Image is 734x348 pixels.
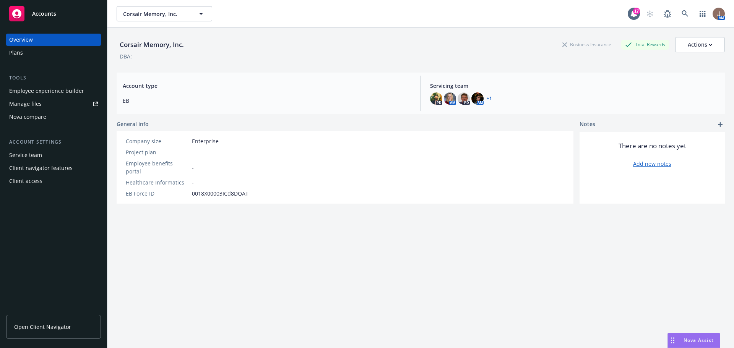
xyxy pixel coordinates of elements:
[633,8,640,15] div: 17
[619,141,686,151] span: There are no notes yet
[6,85,101,97] a: Employee experience builder
[14,323,71,331] span: Open Client Navigator
[487,96,492,101] a: +1
[695,6,710,21] a: Switch app
[192,148,194,156] span: -
[668,333,677,348] div: Drag to move
[123,82,411,90] span: Account type
[716,120,725,129] a: add
[621,40,669,49] div: Total Rewards
[126,189,189,197] div: EB Force ID
[117,6,212,21] button: Corsair Memory, Inc.
[117,120,149,128] span: General info
[192,137,219,145] span: Enterprise
[123,10,189,18] span: Corsair Memory, Inc.
[9,34,33,46] div: Overview
[688,37,712,52] div: Actions
[713,8,725,20] img: photo
[667,333,720,348] button: Nova Assist
[430,82,719,90] span: Servicing team
[675,37,725,52] button: Actions
[126,178,189,186] div: Healthcare Informatics
[684,337,714,343] span: Nova Assist
[458,92,470,105] img: photo
[6,34,101,46] a: Overview
[660,6,675,21] a: Report a Bug
[9,149,42,161] div: Service team
[642,6,658,21] a: Start snowing
[9,85,84,97] div: Employee experience builder
[6,175,101,187] a: Client access
[123,97,411,105] span: EB
[430,92,442,105] img: photo
[117,40,187,50] div: Corsair Memory, Inc.
[9,175,42,187] div: Client access
[192,189,248,197] span: 0018X00003ICd8DQAT
[32,11,56,17] span: Accounts
[192,163,194,172] span: -
[126,159,189,175] div: Employee benefits portal
[471,92,484,105] img: photo
[192,178,194,186] span: -
[126,148,189,156] div: Project plan
[9,98,42,110] div: Manage files
[6,138,101,146] div: Account settings
[633,160,671,168] a: Add new notes
[6,162,101,174] a: Client navigator features
[6,149,101,161] a: Service team
[6,3,101,24] a: Accounts
[6,74,101,82] div: Tools
[6,98,101,110] a: Manage files
[9,47,23,59] div: Plans
[677,6,693,21] a: Search
[9,162,73,174] div: Client navigator features
[580,120,595,129] span: Notes
[9,111,46,123] div: Nova compare
[6,111,101,123] a: Nova compare
[444,92,456,105] img: photo
[120,52,134,60] div: DBA: -
[559,40,615,49] div: Business Insurance
[126,137,189,145] div: Company size
[6,47,101,59] a: Plans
